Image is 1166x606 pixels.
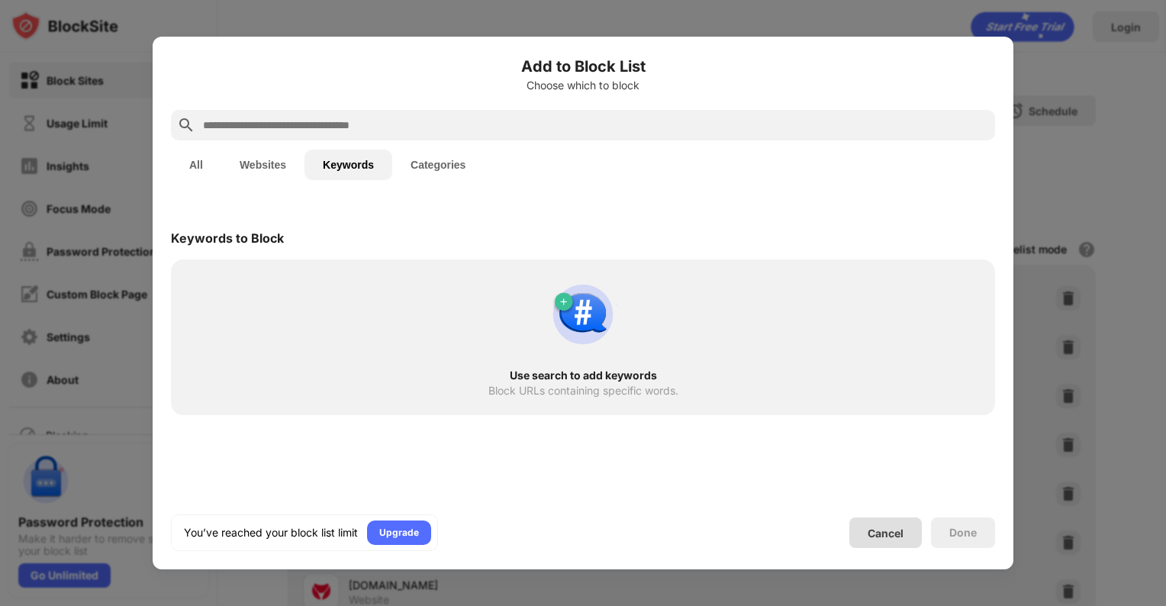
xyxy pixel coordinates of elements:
[177,116,195,134] img: search.svg
[171,230,284,246] div: Keywords to Block
[304,150,392,180] button: Keywords
[171,150,221,180] button: All
[392,150,484,180] button: Categories
[949,527,977,539] div: Done
[198,369,968,382] div: Use search to add keywords
[379,525,419,540] div: Upgrade
[546,278,620,351] img: block-by-keyword.svg
[221,150,304,180] button: Websites
[868,527,903,540] div: Cancel
[488,385,678,397] div: Block URLs containing specific words.
[171,79,995,92] div: Choose which to block
[184,525,358,540] div: You’ve reached your block list limit
[171,55,995,78] h6: Add to Block List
